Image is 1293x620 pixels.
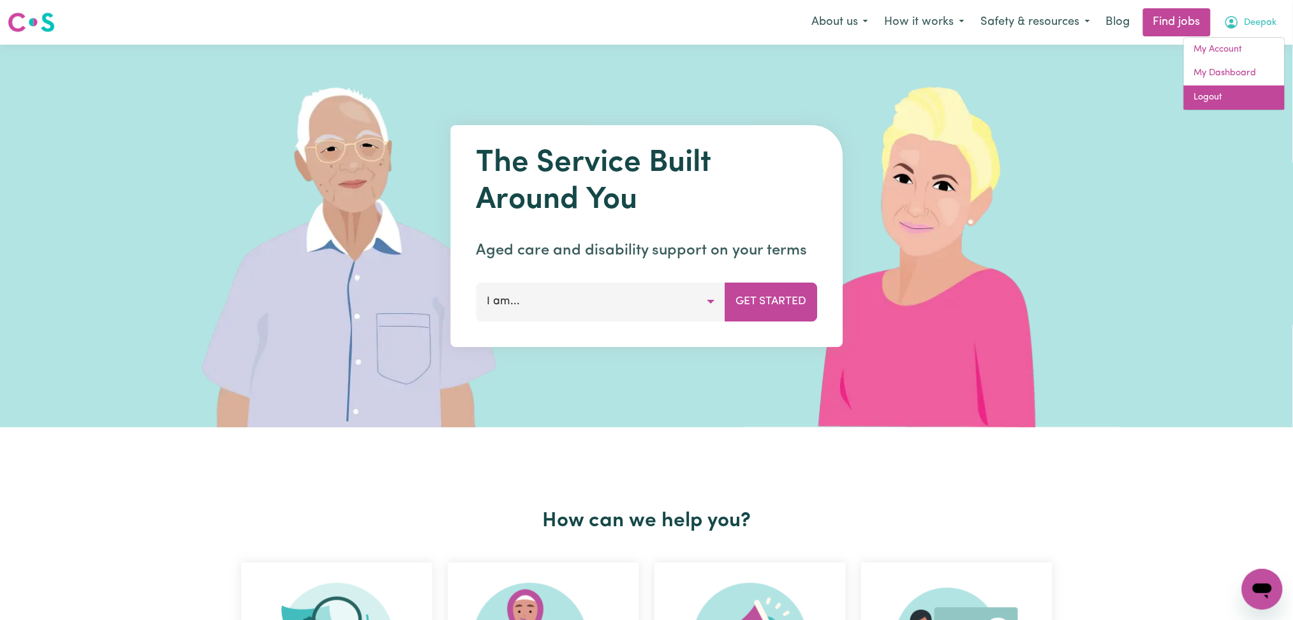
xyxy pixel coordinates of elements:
a: My Account [1184,38,1285,62]
a: Blog [1098,8,1138,36]
button: About us [803,9,876,36]
img: Careseekers logo [8,11,55,34]
button: How it works [876,9,973,36]
button: Get Started [725,283,817,321]
a: Logout [1184,85,1285,110]
span: Deepak [1245,16,1277,30]
h2: How can we help you? [233,509,1060,533]
h1: The Service Built Around You [476,145,817,219]
button: Safety & resources [973,9,1098,36]
a: Careseekers logo [8,8,55,37]
button: I am... [476,283,725,321]
a: Find jobs [1143,8,1211,36]
button: My Account [1216,9,1285,36]
iframe: Button to launch messaging window [1242,569,1283,610]
p: Aged care and disability support on your terms [476,239,817,262]
div: My Account [1183,37,1285,110]
a: My Dashboard [1184,61,1285,85]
